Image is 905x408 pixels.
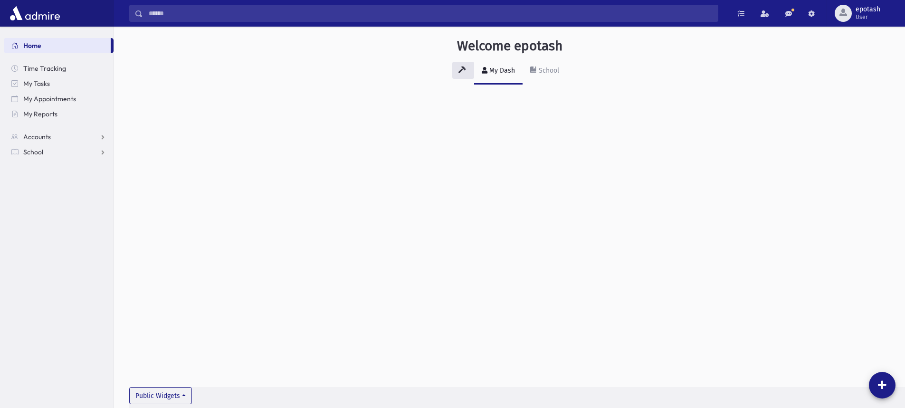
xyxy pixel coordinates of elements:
div: School [537,66,559,75]
img: AdmirePro [8,4,62,23]
a: My Dash [474,58,523,85]
span: School [23,148,43,156]
span: My Reports [23,110,57,118]
a: Accounts [4,129,114,144]
a: Home [4,38,111,53]
span: User [856,13,880,21]
button: Public Widgets [129,387,192,404]
a: School [4,144,114,160]
div: My Dash [487,66,515,75]
a: My Appointments [4,91,114,106]
h3: Welcome epotash [457,38,562,54]
a: Time Tracking [4,61,114,76]
a: My Tasks [4,76,114,91]
span: Time Tracking [23,64,66,73]
input: Search [143,5,718,22]
span: epotash [856,6,880,13]
span: My Appointments [23,95,76,103]
span: My Tasks [23,79,50,88]
span: Accounts [23,133,51,141]
a: School [523,58,567,85]
span: Home [23,41,41,50]
a: My Reports [4,106,114,122]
